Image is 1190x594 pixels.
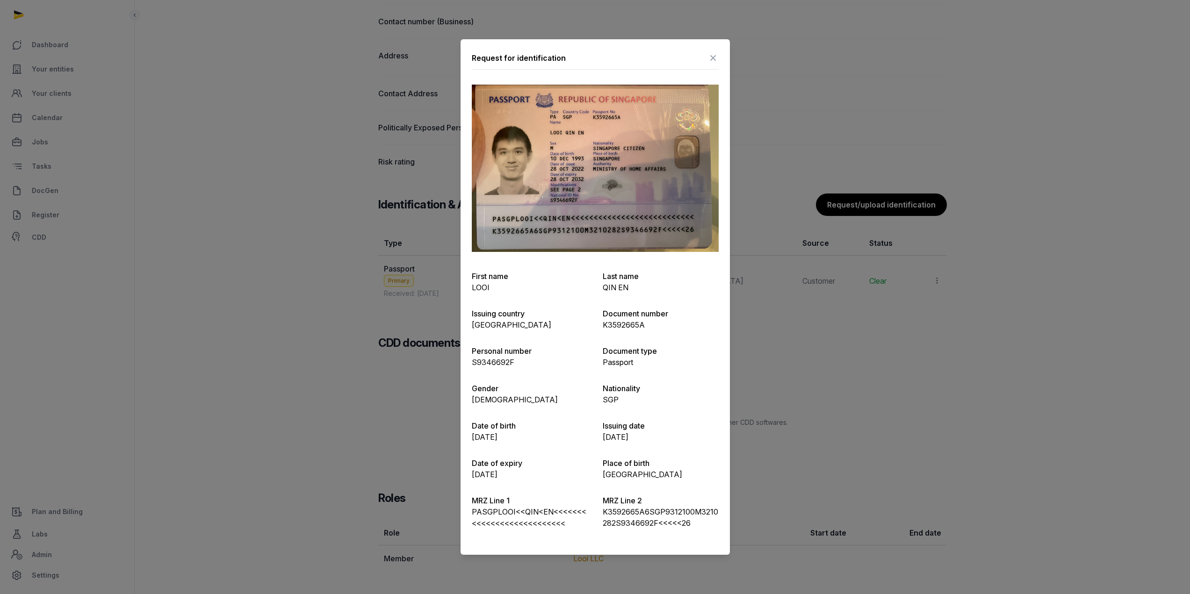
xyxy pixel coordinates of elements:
p: K3592665A6SGP9312100M3210282S9346692F<<<<<26 [603,506,719,529]
p: Passport [603,357,719,368]
p: Issuing date [603,420,719,431]
p: Issuing country [472,308,588,319]
p: LOOI [472,282,588,293]
p: Gender [472,383,588,394]
p: Place of birth [603,458,719,469]
p: S9346692F [472,357,588,368]
p: Document number [603,308,719,319]
p: K3592665A [603,319,719,330]
p: [DATE] [603,431,719,443]
p: [DATE] [472,431,588,443]
p: MRZ Line 2 [603,495,719,506]
p: Date of expiry [472,458,588,469]
p: [GEOGRAPHIC_DATA] [603,469,719,480]
p: PASGPLOOI<<QIN<EN<<<<<<<<<<<<<<<<<<<<<<<<<<< [472,506,588,529]
p: SGP [603,394,719,405]
p: [DATE] [472,469,588,480]
p: QIN EN [603,282,719,293]
p: Last name [603,271,719,282]
p: [GEOGRAPHIC_DATA] [472,319,588,330]
p: Date of birth [472,420,588,431]
p: Personal number [472,345,588,357]
p: MRZ Line 1 [472,495,588,506]
div: Request for identification [472,52,566,64]
p: Document type [603,345,719,357]
p: [DEMOGRAPHIC_DATA] [472,394,588,405]
p: Nationality [603,383,719,394]
p: First name [472,271,588,282]
img: onfido-1757398977Passport.png [472,85,719,252]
